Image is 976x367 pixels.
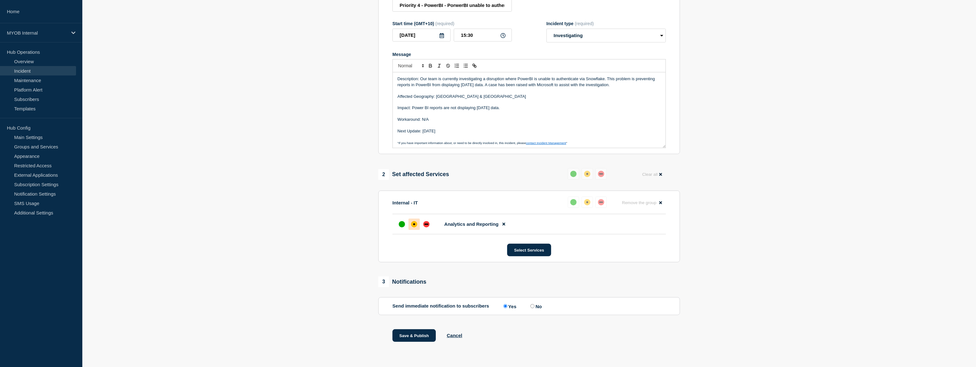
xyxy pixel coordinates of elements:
[582,197,593,208] button: affected
[582,168,593,180] button: affected
[398,94,661,99] p: Affected Geography: [GEOGRAPHIC_DATA] & [GEOGRAPHIC_DATA]
[570,171,577,177] div: up
[395,62,426,70] span: Font size
[423,221,430,227] div: down
[411,221,417,227] div: affected
[566,141,567,145] span: "
[378,276,389,287] span: 3
[598,199,604,205] div: down
[392,200,418,205] p: Internal - IT
[398,128,661,134] p: Next Update: [DATE]
[7,30,67,36] p: MYOB Internal
[526,141,566,145] a: contact Incident Management
[392,329,436,342] button: Save & Publish
[546,29,666,42] select: Incident type
[392,52,666,57] div: Message
[575,21,594,26] span: (required)
[454,29,512,42] input: HH:MM
[435,62,444,70] button: Toggle italic text
[507,244,551,256] button: Select Services
[452,62,461,70] button: Toggle ordered list
[461,62,470,70] button: Toggle bulleted list
[398,76,661,88] p: Description: Our team is currently investigating a disruption where PowerBI is unable to authenti...
[595,197,607,208] button: down
[470,62,479,70] button: Toggle link
[568,168,579,180] button: up
[639,168,666,181] button: Clear all
[378,169,389,180] span: 2
[444,221,499,227] span: Analytics and Reporting
[392,29,451,42] input: YYYY-MM-DD
[595,168,607,180] button: down
[447,333,462,338] button: Cancel
[502,303,517,309] label: Yes
[530,304,535,308] input: No
[399,221,405,227] div: up
[392,303,666,309] div: Send immediate notification to subscribers
[584,199,590,205] div: affected
[570,199,577,205] div: up
[529,303,542,309] label: No
[568,197,579,208] button: up
[503,304,507,308] input: Yes
[546,21,666,26] div: Incident type
[398,141,526,145] span: "If you have important information about, or need to be directly involved in, this incident, please
[622,200,656,205] span: Remove the group
[444,62,452,70] button: Toggle strikethrough text
[398,117,661,122] p: Workaround: N/A
[393,72,666,148] div: Message
[378,276,426,287] div: Notifications
[435,21,454,26] span: (required)
[378,169,449,180] div: Set affected Services
[618,197,666,209] button: Remove the group
[392,21,512,26] div: Start time (GMT+10)
[598,171,604,177] div: down
[584,171,590,177] div: affected
[398,105,661,111] p: Impact: Power BI reports are not displaying [DATE] data.
[426,62,435,70] button: Toggle bold text
[392,303,489,309] p: Send immediate notification to subscribers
